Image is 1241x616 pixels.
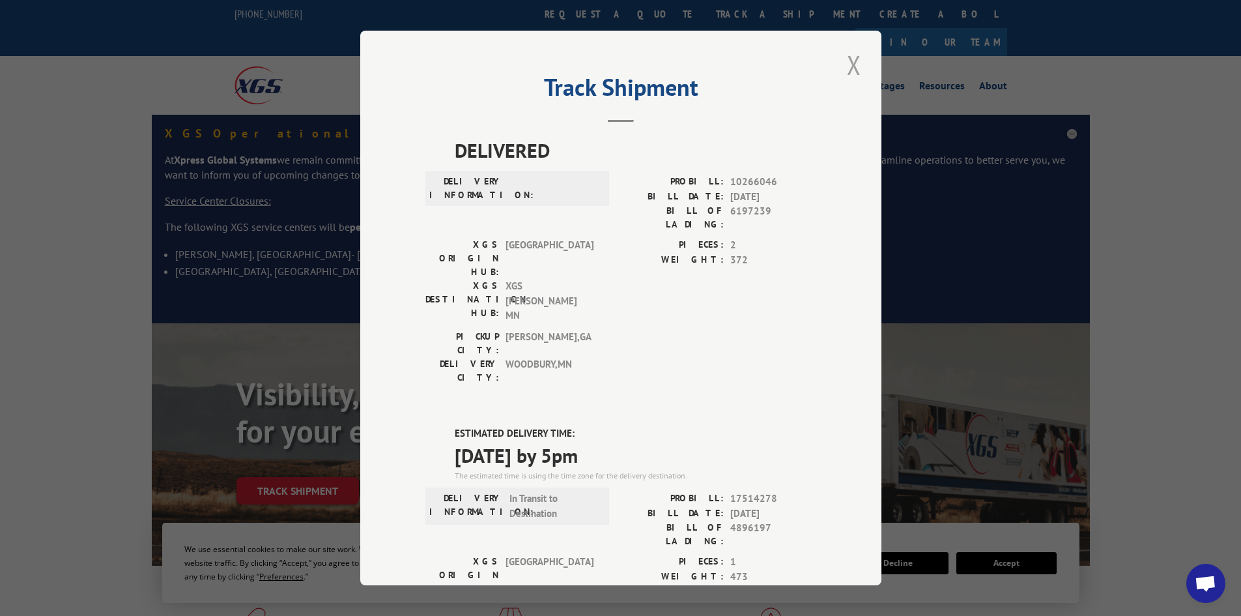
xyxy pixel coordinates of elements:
[425,555,499,596] label: XGS ORIGIN HUB:
[506,330,593,357] span: [PERSON_NAME] , GA
[455,470,816,482] div: The estimated time is using the time zone for the delivery destination.
[621,570,724,585] label: WEIGHT:
[455,426,816,441] label: ESTIMATED DELIVERY TIME:
[506,357,593,385] span: WOODBURY , MN
[1186,564,1225,603] a: Open chat
[730,253,816,268] span: 372
[621,555,724,570] label: PIECES:
[730,570,816,585] span: 473
[730,204,816,231] span: 6197239
[730,506,816,521] span: [DATE]
[621,253,724,268] label: WEIGHT:
[425,279,499,323] label: XGS DESTINATION HUB:
[425,78,816,103] h2: Track Shipment
[425,357,499,385] label: DELIVERY CITY:
[425,330,499,357] label: PICKUP CITY:
[621,491,724,506] label: PROBILL:
[621,204,724,231] label: BILL OF LADING:
[621,238,724,253] label: PIECES:
[425,238,499,279] label: XGS ORIGIN HUB:
[843,47,865,83] button: Close modal
[730,555,816,570] span: 1
[506,279,593,323] span: XGS [PERSON_NAME] MN
[730,521,816,548] span: 4896197
[730,175,816,190] span: 10266046
[429,491,503,521] label: DELIVERY INFORMATION:
[621,521,724,548] label: BILL OF LADING:
[506,238,593,279] span: [GEOGRAPHIC_DATA]
[621,190,724,205] label: BILL DATE:
[730,238,816,253] span: 2
[509,491,597,521] span: In Transit to Destination
[621,506,724,521] label: BILL DATE:
[730,190,816,205] span: [DATE]
[455,441,816,470] span: [DATE] by 5pm
[506,555,593,596] span: [GEOGRAPHIC_DATA]
[455,136,816,165] span: DELIVERED
[730,491,816,506] span: 17514278
[429,175,503,202] label: DELIVERY INFORMATION:
[621,175,724,190] label: PROBILL:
